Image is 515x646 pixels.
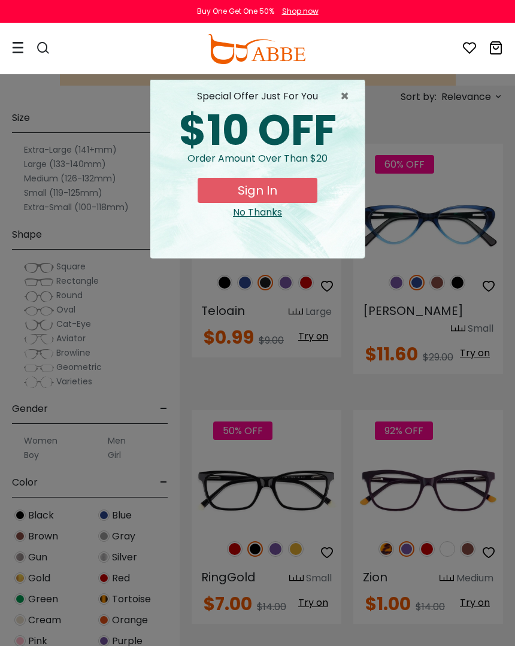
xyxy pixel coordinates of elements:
[340,89,355,104] button: Close
[160,89,355,104] div: special offer just for you
[340,89,355,104] span: ×
[276,6,319,16] a: Shop now
[160,110,355,151] div: $10 OFF
[160,151,355,178] div: Order amount over than $20
[160,205,355,220] div: Close
[282,6,319,17] div: Shop now
[207,34,305,64] img: abbeglasses.com
[197,6,274,17] div: Buy One Get One 50%
[198,178,317,203] button: Sign In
